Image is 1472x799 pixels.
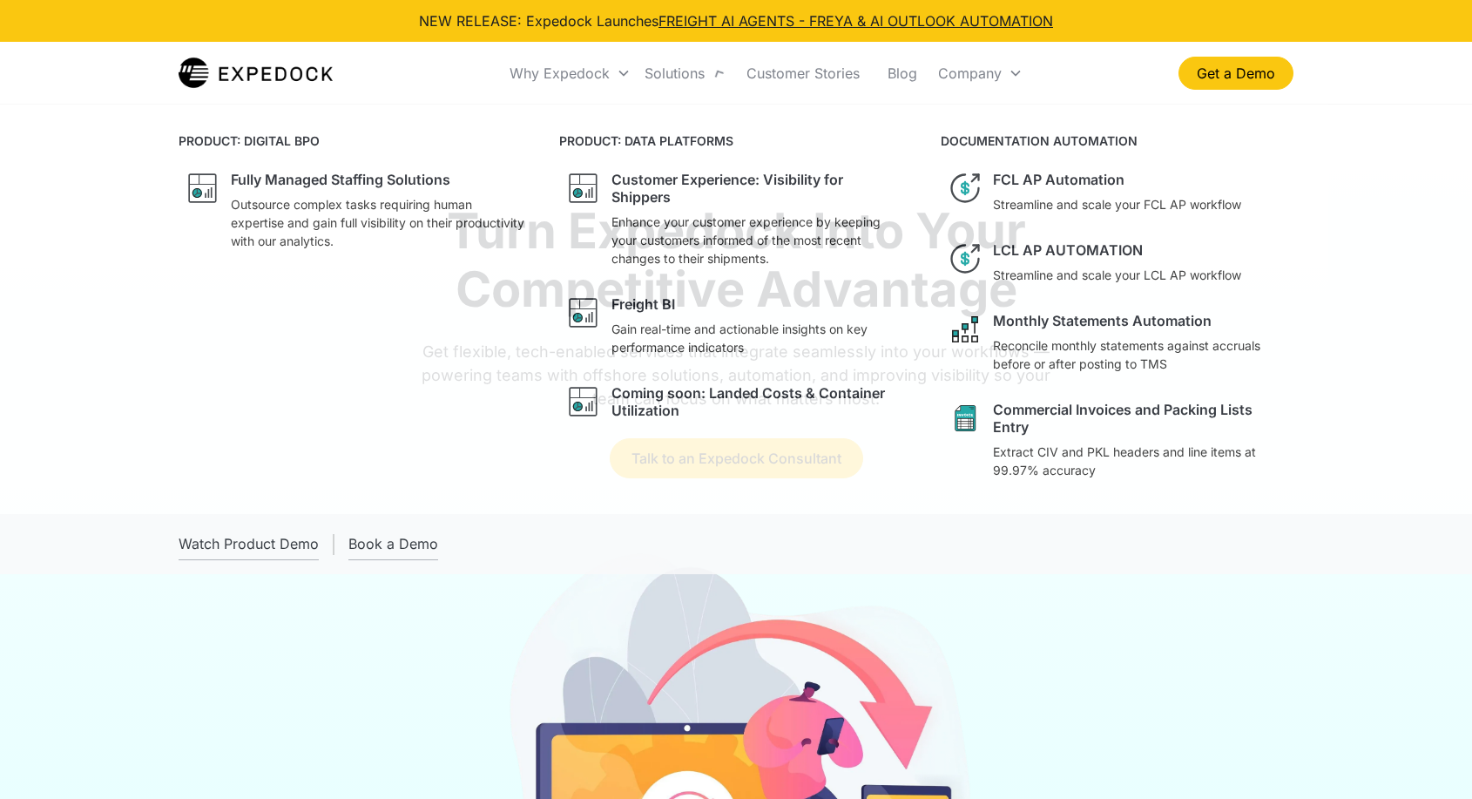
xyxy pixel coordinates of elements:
[566,171,601,206] img: graph icon
[510,64,610,82] div: Why Expedock
[931,44,1030,103] div: Company
[948,401,982,436] img: sheet icon
[179,56,333,91] a: home
[993,312,1212,329] div: Monthly Statements Automation
[993,195,1241,213] p: Streamline and scale your FCL AP workflow
[231,171,450,188] div: Fully Managed Staffing Solutions
[993,266,1241,284] p: Streamline and scale your LCL AP workflow
[611,171,905,206] div: Customer Experience: Visibility for Shippers
[559,377,912,426] a: graph iconComing soon: Landed Costs & Container Utilization
[348,528,438,560] a: Book a Demo
[419,10,1053,31] div: NEW RELEASE: Expedock Launches
[348,535,438,552] div: Book a Demo
[179,528,319,560] a: open lightbox
[1178,57,1293,90] a: Get a Demo
[231,195,524,250] p: Outsource complex tasks requiring human expertise and gain full visibility on their productivity ...
[645,64,705,82] div: Solutions
[611,384,905,419] div: Coming soon: Landed Costs & Container Utilization
[993,241,1143,259] div: LCL AP AUTOMATION
[611,213,905,267] p: Enhance your customer experience by keeping your customers informed of the most recent changes to...
[559,164,912,274] a: graph iconCustomer Experience: Visibility for ShippersEnhance your customer experience by keeping...
[611,295,675,313] div: Freight BI
[733,44,874,103] a: Customer Stories
[611,320,905,356] p: Gain real-time and actionable insights on key performance indicators
[559,288,912,363] a: graph iconFreight BIGain real-time and actionable insights on key performance indicators
[658,12,1053,30] a: FREIGHT AI AGENTS - FREYA & AI OUTLOOK AUTOMATION
[948,241,982,276] img: dollar icon
[948,312,982,347] img: network like icon
[938,64,1002,82] div: Company
[179,132,531,150] h4: PRODUCT: DIGITAL BPO
[948,171,982,206] img: dollar icon
[993,171,1124,188] div: FCL AP Automation
[566,384,601,419] img: graph icon
[503,44,638,103] div: Why Expedock
[179,535,319,552] div: Watch Product Demo
[941,234,1293,291] a: dollar iconLCL AP AUTOMATIONStreamline and scale your LCL AP workflow
[874,44,931,103] a: Blog
[179,164,531,257] a: graph iconFully Managed Staffing SolutionsOutsource complex tasks requiring human expertise and g...
[638,44,733,103] div: Solutions
[993,401,1286,436] div: Commercial Invoices and Packing Lists Entry
[941,132,1293,150] h4: DOCUMENTATION AUTOMATION
[993,443,1286,479] p: Extract CIV and PKL headers and line items at 99.97% accuracy
[993,336,1286,373] p: Reconcile monthly statements against accruals before or after posting to TMS
[941,164,1293,220] a: dollar iconFCL AP AutomationStreamline and scale your FCL AP workflow
[559,132,912,150] h4: PRODUCT: DATA PLATFORMS
[566,295,601,330] img: graph icon
[941,305,1293,380] a: network like iconMonthly Statements AutomationReconcile monthly statements against accruals befor...
[941,394,1293,486] a: sheet iconCommercial Invoices and Packing Lists EntryExtract CIV and PKL headers and line items a...
[179,56,333,91] img: Expedock Logo
[186,171,220,206] img: graph icon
